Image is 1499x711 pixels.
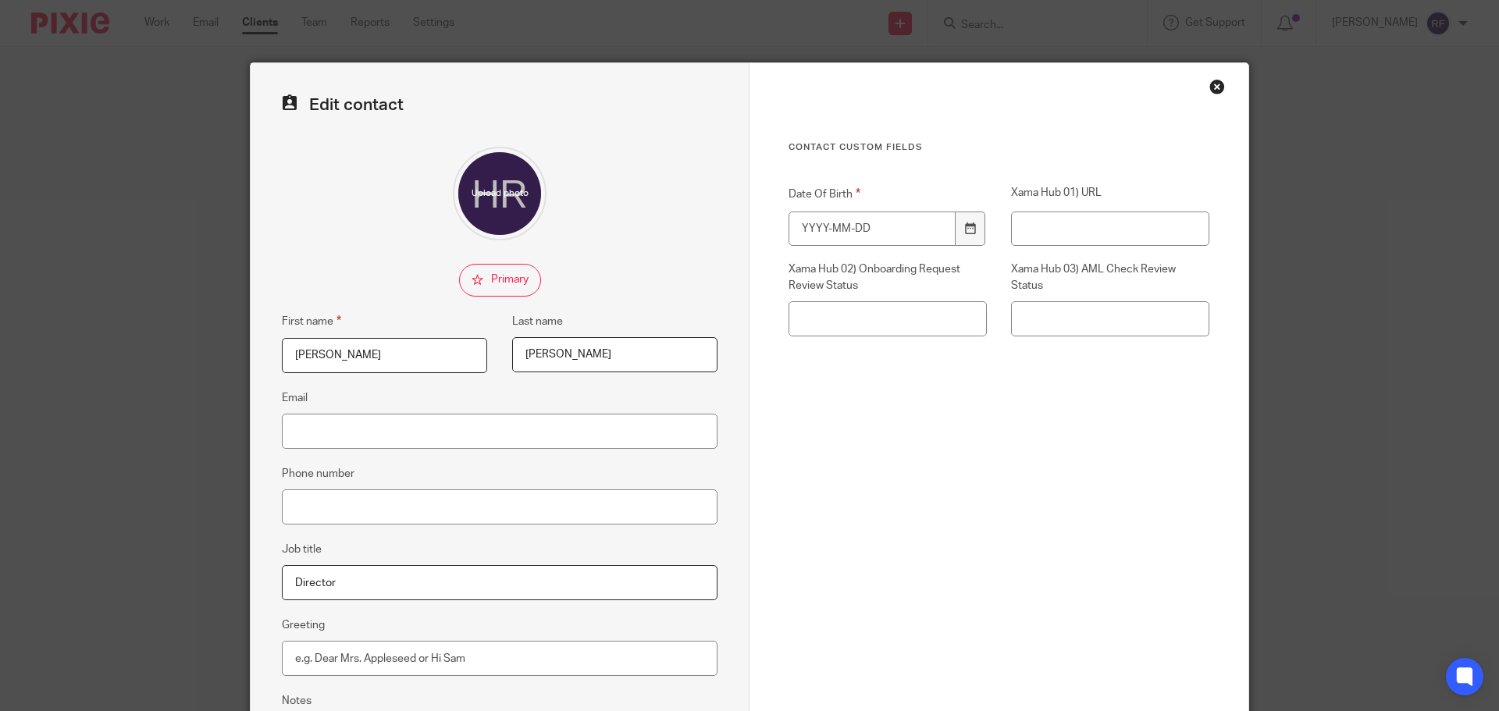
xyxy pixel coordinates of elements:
label: Notes [282,693,312,709]
label: Last name [512,314,563,329]
label: Phone number [282,466,354,482]
label: Greeting [282,617,325,633]
h3: Contact Custom fields [789,141,1209,154]
label: Email [282,390,308,406]
label: Xama Hub 01) URL [1011,185,1209,203]
input: YYYY-MM-DD [789,212,956,247]
label: Xama Hub 03) AML Check Review Status [1011,261,1209,293]
h2: Edit contact [282,94,717,116]
label: Job title [282,542,322,557]
div: Close this dialog window [1209,79,1225,94]
label: Date Of Birth [789,185,987,203]
label: First name [282,312,341,330]
input: e.g. Dear Mrs. Appleseed or Hi Sam [282,641,717,676]
label: Xama Hub 02) Onboarding Request Review Status [789,261,987,293]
